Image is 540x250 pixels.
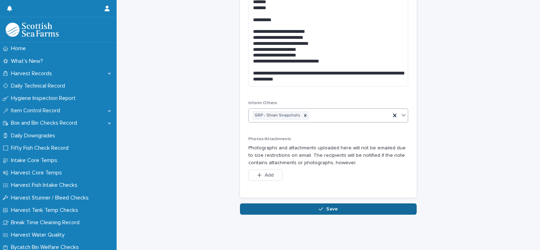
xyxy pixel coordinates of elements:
span: Inform Others [248,101,277,105]
p: Harvest Fish Intake Checks [8,182,83,189]
div: GRP - Shian Snapshots [252,111,301,120]
p: Daily Downgrades [8,132,61,139]
span: Photos/Attachments [248,137,291,141]
span: Add [265,173,274,178]
span: Save [326,207,338,212]
p: Harvest Core Temps [8,169,67,176]
p: Break Time Cleaning Record [8,219,85,226]
p: Home [8,45,31,52]
p: Harvest Records [8,70,58,77]
p: Intake Core Temps [8,157,63,164]
p: Harvest Water Quality [8,232,70,238]
img: mMrefqRFQpe26GRNOUkG [6,23,59,37]
p: Harvest Stunner / Bleed Checks [8,195,94,201]
p: What's New? [8,58,49,65]
button: Save [240,203,417,215]
p: Box and Bin Checks Record [8,120,83,126]
p: Fifty Fish Check Record [8,145,74,151]
p: Harvest Tank Temp Checks [8,207,84,214]
p: Item Control Record [8,107,66,114]
p: Photographs and attachments uploaded here will not be emailed due to size restrictions on email. ... [248,144,408,166]
button: Add [248,169,282,181]
p: Daily Technical Record [8,83,71,89]
p: Hygiene Inspection Report [8,95,81,102]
